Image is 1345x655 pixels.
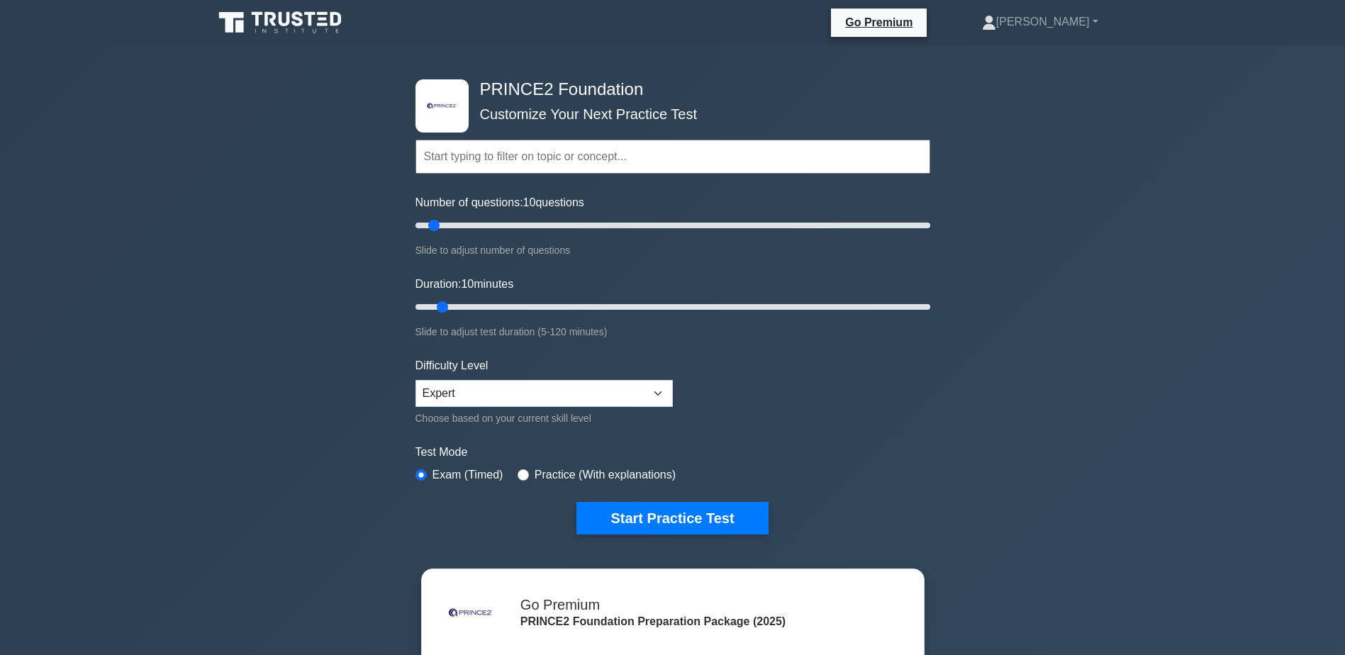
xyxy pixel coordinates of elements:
[535,466,676,483] label: Practice (With explanations)
[432,466,503,483] label: Exam (Timed)
[576,502,768,534] button: Start Practice Test
[461,278,474,290] span: 10
[415,140,930,174] input: Start typing to filter on topic or concept...
[415,323,930,340] div: Slide to adjust test duration (5-120 minutes)
[415,276,514,293] label: Duration: minutes
[415,410,673,427] div: Choose based on your current skill level
[523,196,536,208] span: 10
[415,357,489,374] label: Difficulty Level
[415,242,930,259] div: Slide to adjust number of questions
[948,8,1132,36] a: [PERSON_NAME]
[474,79,861,100] h4: PRINCE2 Foundation
[837,13,921,31] a: Go Premium
[415,444,930,461] label: Test Mode
[415,194,584,211] label: Number of questions: questions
